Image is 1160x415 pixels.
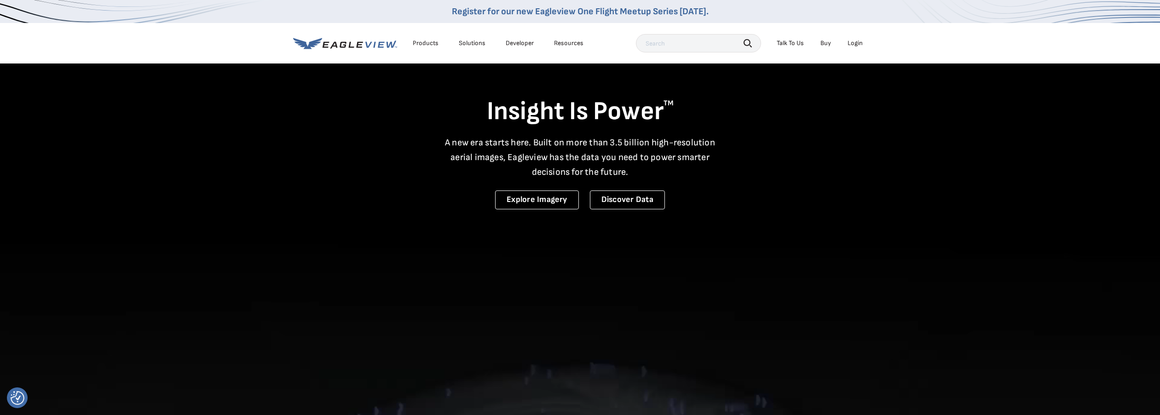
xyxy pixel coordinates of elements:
div: Resources [554,39,583,47]
div: Products [413,39,439,47]
div: Login [848,39,863,47]
img: Revisit consent button [11,391,24,405]
p: A new era starts here. Built on more than 3.5 billion high-resolution aerial images, Eagleview ha... [439,135,721,179]
a: Discover Data [590,190,665,209]
button: Consent Preferences [11,391,24,405]
div: Talk To Us [777,39,804,47]
a: Buy [820,39,831,47]
a: Explore Imagery [495,190,579,209]
sup: TM [664,99,674,108]
div: Solutions [459,39,485,47]
a: Register for our new Eagleview One Flight Meetup Series [DATE]. [452,6,709,17]
input: Search [636,34,761,52]
h1: Insight Is Power [293,96,867,128]
a: Developer [506,39,534,47]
